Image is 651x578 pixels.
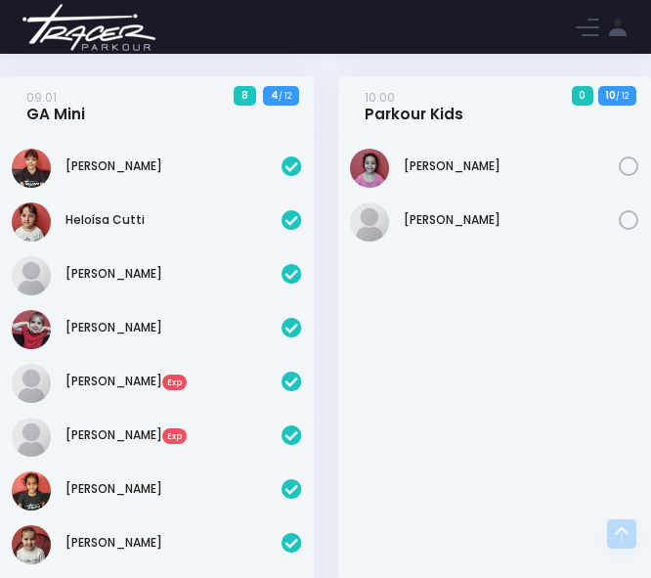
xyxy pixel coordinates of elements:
a: [PERSON_NAME] [65,157,282,175]
a: [PERSON_NAME] [65,480,282,498]
a: [PERSON_NAME] [404,211,620,229]
small: 09:01 [26,89,57,106]
strong: 4 [271,88,279,103]
img: Manuela Teixeira Isique [12,471,51,511]
span: Exp [162,428,187,444]
img: Heloísa Cutti Iagalo [12,202,51,242]
a: [PERSON_NAME] [65,534,282,552]
small: / 12 [616,90,629,102]
span: Exp [162,375,187,390]
img: Hope Harumi Yokota [12,256,51,295]
strong: 10 [605,88,616,103]
small: / 12 [279,90,291,102]
span: 0 [572,86,593,106]
a: Heloísa Cutti [65,211,282,229]
a: [PERSON_NAME]Exp [65,426,282,444]
img: Marcela Herdt Garisto [12,525,51,564]
span: 8 [234,86,255,106]
a: [PERSON_NAME] [404,157,620,175]
img: Laís Silva de Mendonça [12,310,51,349]
img: Isabella Palma Reis [350,149,389,188]
a: [PERSON_NAME] [65,319,282,336]
small: 10:00 [365,89,395,106]
img: Luísa kezam [12,364,51,403]
img: Manuela Lopes Canova [350,202,389,242]
a: [PERSON_NAME]Exp [65,373,282,390]
a: [PERSON_NAME] [65,265,282,283]
a: 09:01GA Mini [26,88,85,124]
img: Lívia Queiroz [12,418,51,457]
img: Diana ferreira dos santos [12,149,51,188]
a: 10:00Parkour Kids [365,88,463,124]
